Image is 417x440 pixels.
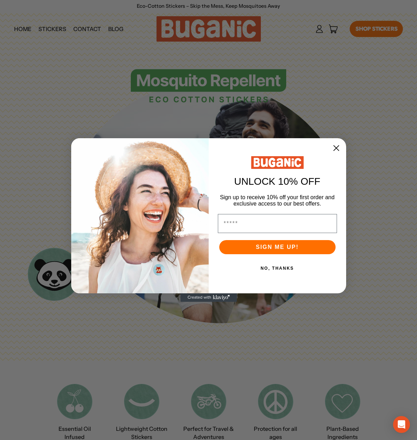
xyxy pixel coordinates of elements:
span: Sign up to receive 10% off your first order and exclusive access to our best offers. [220,194,335,207]
button: SIGN ME UP! [219,240,336,254]
div: Open Intercom Messenger [393,416,410,433]
img: 52733373-90c9-48d4-85dc-58dc18dbc25f.png [71,138,209,293]
span: UNLOCK 10% OFF [234,176,320,187]
button: Close dialog [330,142,343,154]
a: Created with Klaviyo - opens in a new tab [180,293,237,302]
button: NO, THANKS [218,261,337,275]
img: Buganic [251,156,304,169]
